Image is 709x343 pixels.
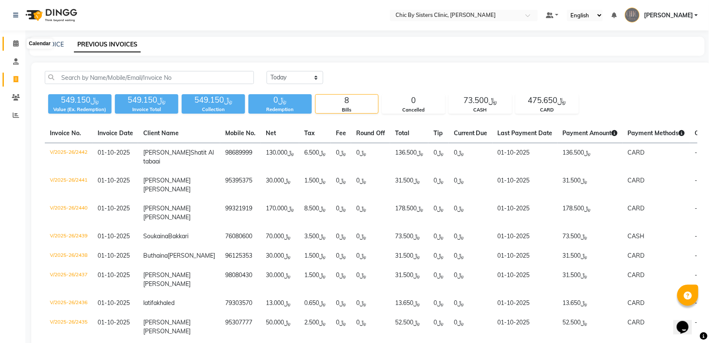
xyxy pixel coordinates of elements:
td: ﷼0 [351,227,390,246]
td: ﷼0 [449,143,493,171]
span: - [695,232,698,240]
span: 01-10-2025 [98,204,130,212]
td: ﷼0 [351,246,390,266]
div: 8 [316,95,378,106]
span: CARD [628,149,645,156]
td: 76080600 [220,227,261,246]
td: ﷼73.500 [558,227,623,246]
div: ﷼549.150 [48,94,112,106]
td: ﷼0 [449,246,493,266]
td: ﷼0 [428,171,449,199]
td: V/2025-26/2438 [45,246,93,266]
td: 01-10-2025 [493,199,558,227]
span: Payment Methods [628,129,685,137]
td: 01-10-2025 [493,246,558,266]
td: V/2025-26/2442 [45,143,93,171]
div: ﷼549.150 [182,94,245,106]
span: Tax [304,129,315,137]
td: 01-10-2025 [493,143,558,171]
span: [PERSON_NAME] [143,271,191,279]
td: ﷼0 [428,199,449,227]
div: ﷼549.150 [115,94,178,106]
td: ﷼0 [331,227,351,246]
span: CARD [628,204,645,212]
td: ﷼0 [351,294,390,313]
span: 01-10-2025 [98,232,130,240]
td: V/2025-26/2435 [45,313,93,341]
span: Mobile No. [225,129,256,137]
td: ﷼0 [449,227,493,246]
span: - [695,299,698,307]
div: Cancelled [382,106,445,114]
td: ﷼0 [428,266,449,294]
span: 01-10-2025 [98,318,130,326]
td: ﷼170.000 [261,199,299,227]
td: ﷼13.000 [261,294,299,313]
div: Collection [182,106,245,113]
span: 01-10-2025 [98,252,130,259]
span: khaled [157,299,175,307]
span: 01-10-2025 [98,177,130,184]
td: ﷼30.000 [261,266,299,294]
span: Fee [336,129,346,137]
td: ﷼0 [331,246,351,266]
td: ﷼70.000 [261,227,299,246]
span: CARD [628,271,645,279]
span: 01-10-2025 [98,149,130,156]
td: ﷼0 [351,199,390,227]
td: ﷼0 [428,246,449,266]
span: Soukaina [143,232,168,240]
span: CARD [628,177,645,184]
span: Last Payment Date [498,129,553,137]
td: ﷼178.500 [558,199,623,227]
td: 01-10-2025 [493,294,558,313]
span: Bakkari [168,232,188,240]
td: ﷼0 [428,227,449,246]
div: 0 [382,95,445,106]
td: ﷼0 [449,313,493,341]
span: [PERSON_NAME] [168,252,215,259]
td: ﷼0 [428,294,449,313]
td: ﷼0 [351,171,390,199]
a: PREVIOUS INVOICES [74,37,141,52]
div: ﷼475.650 [516,95,578,106]
span: [PERSON_NAME] [644,11,693,20]
td: ﷼0 [428,143,449,171]
td: ﷼31.500 [558,266,623,294]
td: 01-10-2025 [493,266,558,294]
span: [PERSON_NAME] [143,185,191,193]
span: - [695,252,698,259]
td: ﷼130.000 [261,143,299,171]
span: [PERSON_NAME] [143,318,191,326]
span: Tip [434,129,443,137]
div: ﷼0 [248,94,312,106]
td: 98689999 [220,143,261,171]
span: CARD [628,252,645,259]
div: Invoice Total [115,106,178,113]
td: ﷼0 [449,171,493,199]
td: ﷼0.650 [299,294,331,313]
span: - [695,204,698,212]
img: logo [22,3,79,27]
td: ﷼31.500 [390,171,428,199]
span: CARD [628,299,645,307]
span: Net [266,129,276,137]
span: Round Off [356,129,385,137]
td: ﷼31.500 [558,171,623,199]
span: [PERSON_NAME] [143,213,191,221]
span: [PERSON_NAME] [143,327,191,335]
span: 01-10-2025 [98,299,130,307]
div: ﷼73.500 [449,95,512,106]
span: Invoice Date [98,129,133,137]
td: ﷼0 [331,294,351,313]
td: ﷼6.500 [299,143,331,171]
div: CASH [449,106,512,114]
span: CARD [628,318,645,326]
td: V/2025-26/2437 [45,266,93,294]
td: 95307777 [220,313,261,341]
td: 95395375 [220,171,261,199]
td: ﷼1.500 [299,246,331,266]
td: ﷼0 [449,294,493,313]
td: ﷼0 [449,266,493,294]
td: ﷼13.650 [390,294,428,313]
